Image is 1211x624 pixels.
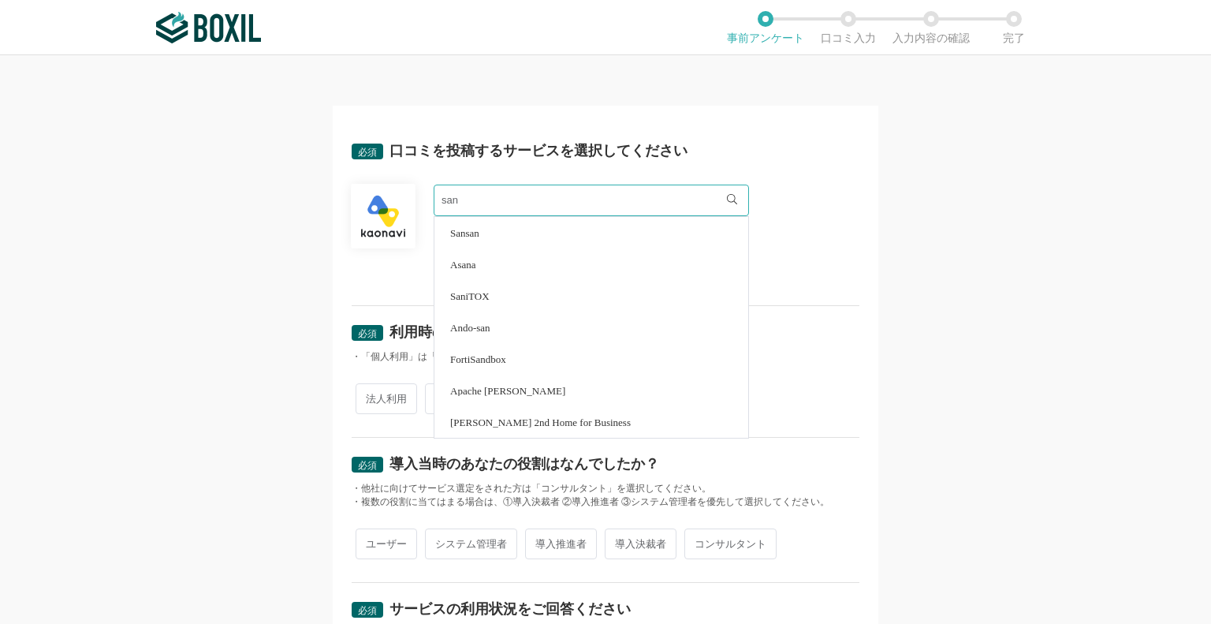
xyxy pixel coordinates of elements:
span: 必須 [358,147,377,158]
span: コンサルタント [684,529,777,559]
span: 必須 [358,605,377,616]
div: ・他社に向けてサービス選定をされた方は「コンサルタント」を選択してください。 [352,482,859,495]
div: 導入当時のあなたの役割はなんでしたか？ [389,457,659,471]
li: 事前アンケート [724,11,807,44]
div: ・複数の役割に当てはまる場合は、①導入決裁者 ②導入推進者 ③システム管理者を優先して選択してください。 [352,495,859,509]
li: 完了 [972,11,1055,44]
img: ボクシルSaaS_ロゴ [156,12,261,43]
span: Ando-san [450,323,490,333]
span: FortiSandbox [450,354,506,364]
span: 必須 [358,460,377,471]
span: 個人利用 [425,383,486,414]
span: Sansan [450,228,479,238]
span: ユーザー [356,529,417,559]
span: Asana [450,260,476,270]
div: 利用時の形態は何でしたか？ [389,325,574,339]
span: Apache [PERSON_NAME] [450,386,565,396]
span: SaniTOX [450,291,490,301]
li: 口コミ入力 [807,11,889,44]
span: 導入推進者 [525,529,597,559]
span: 法人利用 [356,383,417,414]
div: 口コミを投稿するサービスを選択してください [389,144,687,158]
span: システム管理者 [425,529,517,559]
div: サービスの利用状況をご回答ください [389,602,631,616]
input: サービス名で検索 [434,185,749,216]
span: 導入決裁者 [605,529,676,559]
li: 入力内容の確認 [889,11,972,44]
span: [PERSON_NAME] 2nd Home for Business [450,417,631,428]
span: 必須 [358,328,377,339]
div: ・「個人利用」は「個人事業主」として利用した場合にのみ選択してください。 [352,350,859,364]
